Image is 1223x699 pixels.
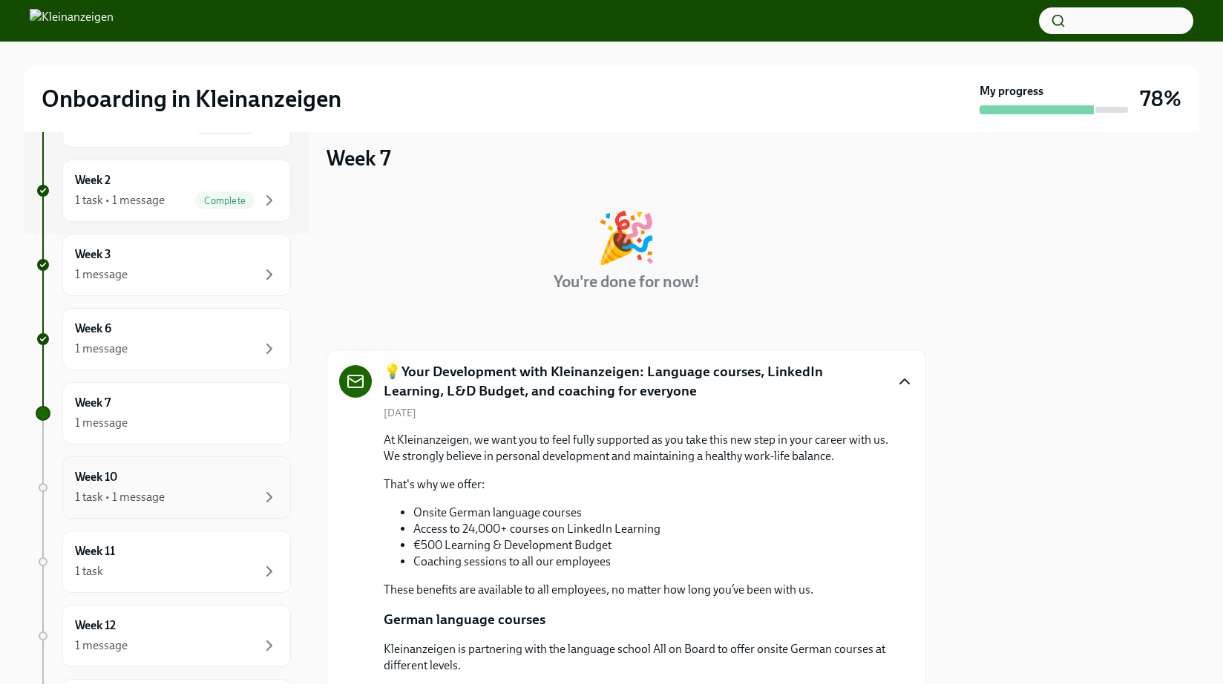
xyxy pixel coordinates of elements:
strong: My progress [980,83,1043,99]
a: Week 61 message [36,308,291,370]
a: Week 101 task • 1 message [36,456,291,519]
div: 1 task • 1 message [75,192,165,209]
a: Week 121 message [36,605,291,667]
h6: Week 3 [75,246,111,263]
a: Week 31 message [36,234,291,296]
span: [DATE] [384,406,416,420]
h6: Week 11 [75,543,115,559]
h5: 💡Your Development with Kleinanzeigen: Language courses, LinkedIn Learning, L&D Budget, and coachi... [384,362,884,400]
h6: Week 10 [75,469,117,485]
div: 1 task • 1 message [75,489,165,505]
a: Week 71 message [36,382,291,444]
div: 1 message [75,637,128,654]
p: These benefits are available to all employees, no matter how long you’ve been with us. [384,582,890,598]
h3: 78% [1140,85,1181,112]
li: €500 Learning & Development Budget [413,537,890,554]
h6: Week 7 [75,395,111,411]
a: Week 111 task [36,531,291,593]
h4: You're done for now! [554,271,700,293]
a: Week 21 task • 1 messageComplete [36,160,291,222]
li: Onsite German language courses [413,505,890,521]
span: Complete [195,195,255,206]
h3: Week 7 [327,145,391,171]
div: 1 message [75,341,128,357]
li: Access to 24,000+ courses on LinkedIn Learning [413,521,890,537]
h2: Onboarding in Kleinanzeigen [42,84,341,114]
p: German language courses [384,610,545,629]
h6: Week 2 [75,172,111,188]
li: Coaching sessions to all our employees [413,554,890,570]
h6: Week 12 [75,617,116,634]
div: 1 message [75,415,128,431]
div: 🎉 [596,213,657,262]
p: That's why we offer: [384,476,890,493]
h6: Week 6 [75,321,111,337]
p: Kleinanzeigen is partnering with the language school All on Board to offer onsite German courses ... [384,641,890,674]
div: 1 task [75,563,103,580]
img: Kleinanzeigen [30,9,114,33]
p: At Kleinanzeigen, we want you to feel fully supported as you take this new step in your career wi... [384,432,890,465]
div: 1 message [75,266,128,283]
